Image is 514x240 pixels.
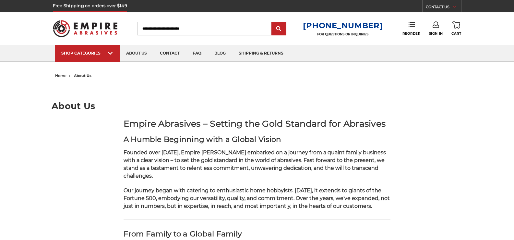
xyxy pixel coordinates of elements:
[426,3,461,12] a: CONTACT US
[232,45,290,62] a: shipping & returns
[124,187,390,209] span: Our journey began with catering to enthusiastic home hobbyists. [DATE], it extends to giants of t...
[402,32,420,36] span: Reorder
[303,21,383,30] a: [PHONE_NUMBER]
[429,32,443,36] span: Sign In
[124,149,386,179] span: Founded over [DATE], Empire [PERSON_NAME] embarked on a journey from a quaint family business wit...
[208,45,232,62] a: blog
[55,73,66,78] a: home
[74,73,91,78] span: about us
[124,118,386,129] strong: Empire Abrasives – Setting the Gold Standard for Abrasives
[124,229,242,238] strong: From Family to a Global Family
[272,22,285,35] input: Submit
[303,32,383,36] p: FOR QUESTIONS OR INQUIRIES
[53,16,118,41] img: Empire Abrasives
[153,45,186,62] a: contact
[124,135,281,144] strong: A Humble Beginning with a Global Vision
[186,45,208,62] a: faq
[61,51,113,56] div: SHOP CATEGORIES
[451,21,461,36] a: Cart
[120,45,153,62] a: about us
[402,21,420,35] a: Reorder
[52,102,462,110] h1: About Us
[451,32,461,36] span: Cart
